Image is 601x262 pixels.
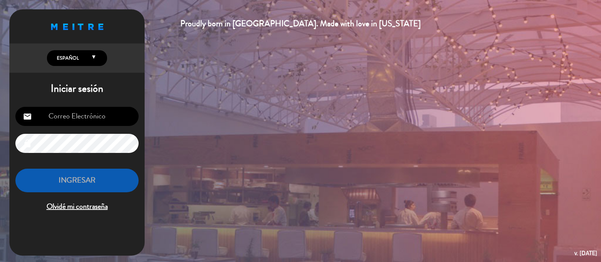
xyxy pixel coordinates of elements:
[574,248,597,258] div: v. [DATE]
[15,169,139,192] button: INGRESAR
[23,139,32,148] i: lock
[55,54,79,62] span: Español
[15,107,139,126] input: Correo Electrónico
[23,112,32,121] i: email
[9,82,145,95] h1: Iniciar sesión
[15,201,139,213] span: Olvidé mi contraseña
